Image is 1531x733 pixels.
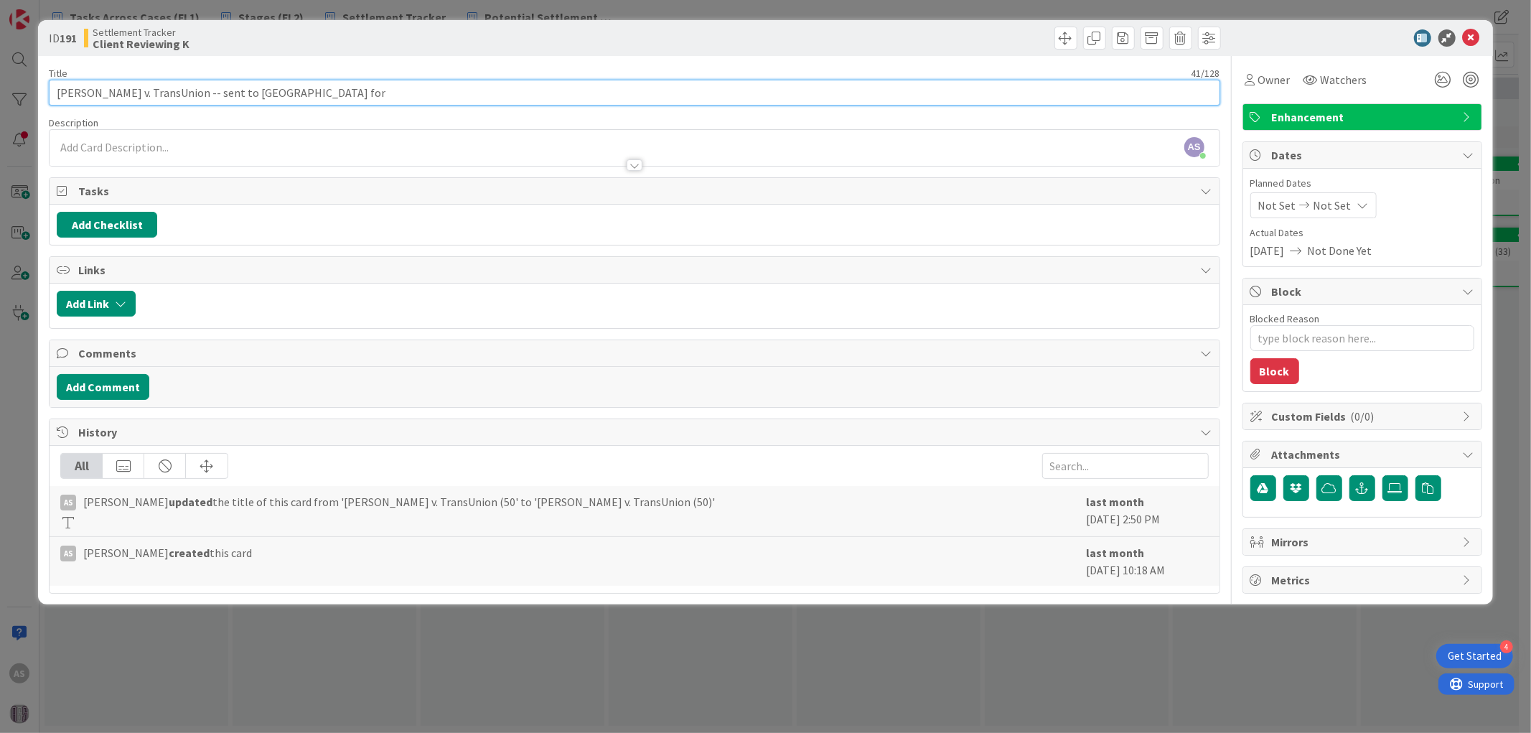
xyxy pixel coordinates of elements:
[1321,71,1367,88] span: Watchers
[1250,242,1285,259] span: [DATE]
[60,495,76,510] div: AS
[49,67,67,80] label: Title
[78,345,1193,362] span: Comments
[61,454,103,478] div: All
[1250,176,1474,191] span: Planned Dates
[169,495,212,509] b: updated
[93,38,189,50] b: Client Reviewing K
[78,424,1193,441] span: History
[57,291,136,317] button: Add Link
[78,261,1193,279] span: Links
[1272,446,1456,463] span: Attachments
[1184,137,1204,157] span: AS
[1272,533,1456,551] span: Mirrors
[1272,408,1456,425] span: Custom Fields
[49,80,1219,106] input: type card name here...
[1258,71,1291,88] span: Owner
[83,544,252,561] span: [PERSON_NAME] this card
[57,212,157,238] button: Add Checklist
[1250,358,1299,384] button: Block
[1087,544,1209,579] div: [DATE] 10:18 AM
[1272,108,1456,126] span: Enhancement
[1308,242,1372,259] span: Not Done Yet
[60,31,77,45] b: 191
[49,116,98,129] span: Description
[1272,571,1456,589] span: Metrics
[169,546,210,560] b: created
[1436,644,1513,668] div: Open Get Started checklist, remaining modules: 4
[49,29,77,47] span: ID
[1042,453,1209,479] input: Search...
[1500,640,1513,653] div: 4
[72,67,1219,80] div: 41 / 128
[83,493,715,510] span: [PERSON_NAME] the title of this card from '[PERSON_NAME] v. TransUnion (50' to '[PERSON_NAME] v. ...
[1272,283,1456,300] span: Block
[1258,197,1296,214] span: Not Set
[30,2,65,19] span: Support
[1087,493,1209,529] div: [DATE] 2:50 PM
[93,27,189,38] span: Settlement Tracker
[1250,312,1320,325] label: Blocked Reason
[1351,409,1375,424] span: ( 0/0 )
[1087,546,1145,560] b: last month
[1314,197,1352,214] span: Not Set
[1250,225,1474,241] span: Actual Dates
[1448,649,1502,663] div: Get Started
[78,182,1193,200] span: Tasks
[60,546,76,561] div: AS
[1272,146,1456,164] span: Dates
[1087,495,1145,509] b: last month
[57,374,149,400] button: Add Comment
